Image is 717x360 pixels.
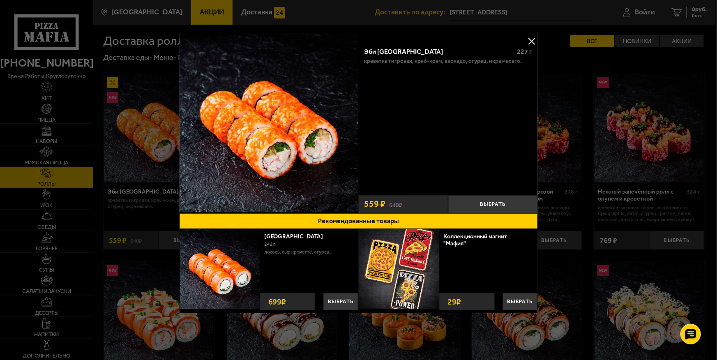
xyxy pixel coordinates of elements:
[264,233,331,240] a: [GEOGRAPHIC_DATA]
[445,293,463,310] strong: 29 ₽
[364,58,522,64] p: креветка тигровая, краб-крем, авокадо, огурец, икра масаго.
[179,33,358,212] img: Эби Калифорния
[389,200,402,208] s: 640 ₽
[179,213,538,228] button: Рекомендованные товары
[179,33,358,213] a: Эби Калифорния
[364,48,510,56] div: Эби [GEOGRAPHIC_DATA]
[364,200,385,209] span: 559 ₽
[264,248,352,256] p: лосось, Сыр креметте, огурец.
[503,293,537,310] button: Выбрать
[323,293,358,310] button: Выбрать
[264,241,276,247] span: 242 г
[443,233,507,247] a: Коллекционный магнит "Мафия"
[266,293,288,310] strong: 699 ₽
[448,195,538,214] button: Выбрать
[517,48,532,55] span: 227 г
